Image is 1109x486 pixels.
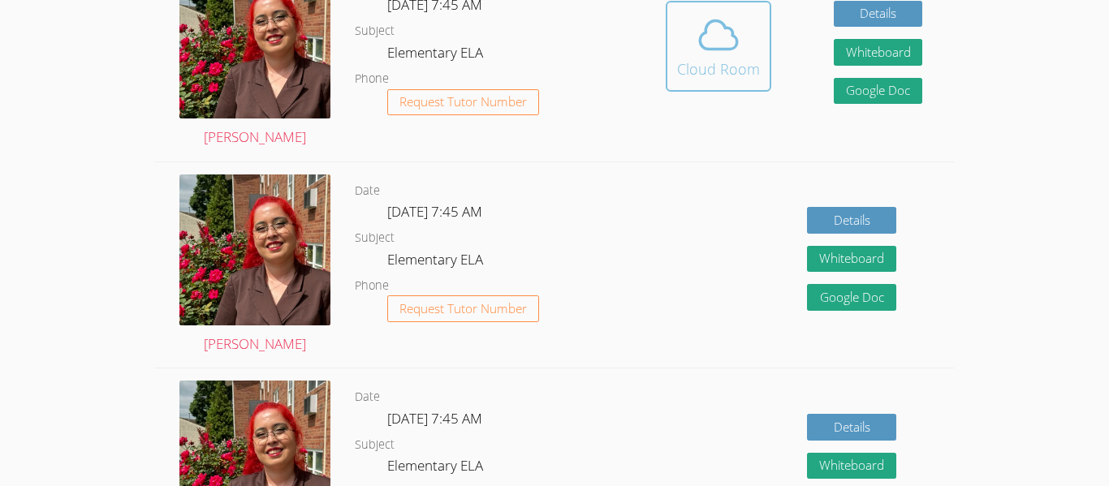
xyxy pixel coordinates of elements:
dt: Date [355,181,380,201]
a: Details [807,207,896,234]
span: [DATE] 7:45 AM [387,409,482,428]
button: Request Tutor Number [387,89,539,116]
dd: Elementary ELA [387,454,486,482]
span: Request Tutor Number [399,96,527,108]
img: IMG_2886.jpg [179,174,330,325]
dd: Elementary ELA [387,248,486,276]
dt: Subject [355,21,395,41]
dd: Elementary ELA [387,41,486,69]
dt: Date [355,387,380,407]
button: Whiteboard [807,453,896,480]
a: Google Doc [834,78,923,105]
button: Whiteboard [807,246,896,273]
dt: Subject [355,435,395,455]
a: Details [807,414,896,441]
div: Cloud Room [677,58,760,80]
a: Details [834,1,923,28]
button: Whiteboard [834,39,923,66]
dt: Phone [355,69,389,89]
span: [DATE] 7:45 AM [387,202,482,221]
a: [PERSON_NAME] [179,174,330,356]
button: Cloud Room [666,1,771,92]
button: Request Tutor Number [387,295,539,322]
span: Request Tutor Number [399,303,527,315]
dt: Phone [355,276,389,296]
a: Google Doc [807,284,896,311]
dt: Subject [355,228,395,248]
